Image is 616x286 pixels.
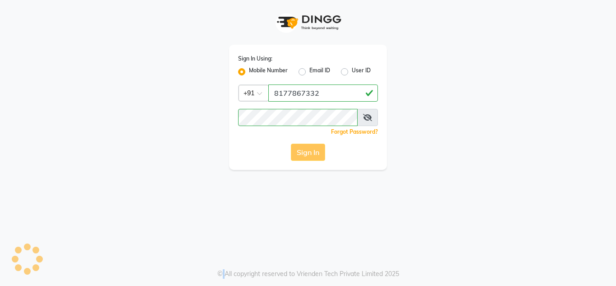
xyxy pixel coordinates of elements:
[238,109,358,126] input: Username
[331,128,378,135] a: Forgot Password?
[249,66,288,77] label: Mobile Number
[268,84,378,102] input: Username
[238,55,272,63] label: Sign In Using:
[272,9,344,36] img: logo1.svg
[352,66,371,77] label: User ID
[309,66,330,77] label: Email ID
